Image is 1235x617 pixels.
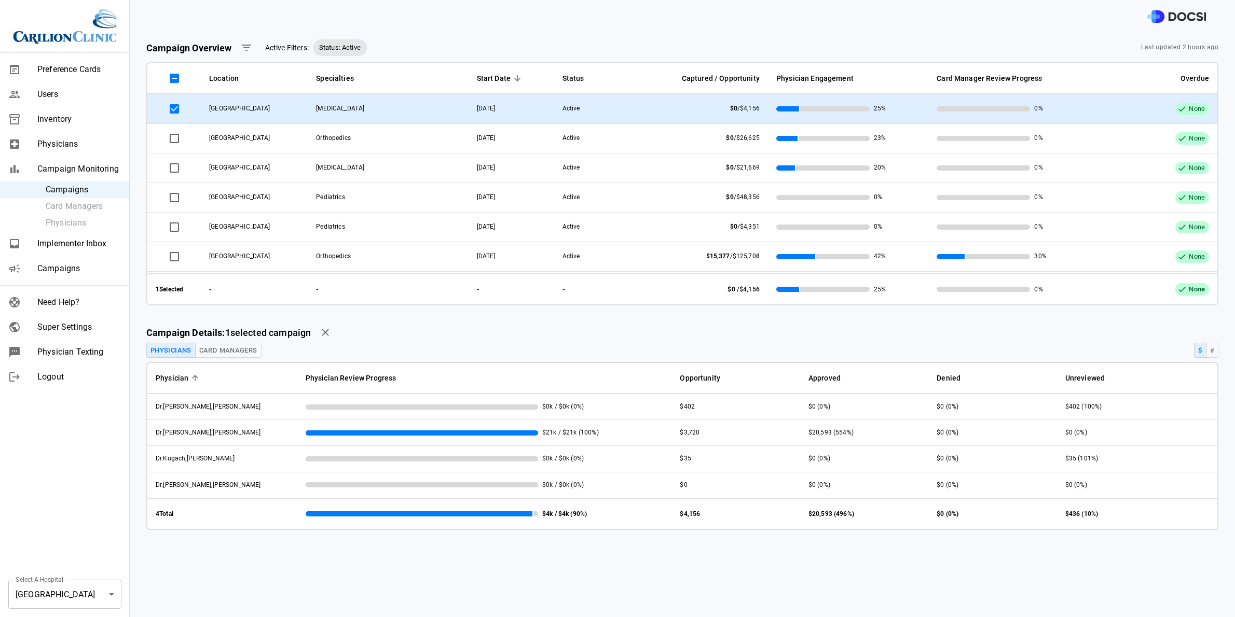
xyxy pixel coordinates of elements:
span: 0% [1034,283,1042,296]
span: Captured / Opportunity [682,72,760,85]
span: $0 (0%) [937,455,958,462]
span: 20% [874,163,886,172]
span: $20,593 (554%) [808,429,854,436]
span: None [1185,222,1209,232]
span: 1 selected campaign [146,326,311,340]
span: 0% [1034,134,1042,143]
span: Location [209,72,239,85]
span: Opportunity [680,372,791,384]
th: - [469,273,554,304]
span: Pediatrics [316,193,345,201]
span: 0% [874,193,882,202]
span: Pediatrics [316,223,345,230]
span: Orthopedics [316,134,351,142]
span: Roanoke Memorial Hospital [209,193,270,201]
span: 42% [874,252,886,261]
span: Physician [156,372,289,384]
button: # [1206,343,1218,358]
span: Campaigns [37,262,121,275]
span: 09/26/2025 [477,164,496,171]
span: Status [562,72,584,85]
span: Approved [808,372,920,384]
span: Denied [937,372,1048,384]
span: Start Date [477,72,546,85]
span: $21k / $21k (100%) [542,428,599,437]
span: Roanoke Community Hospital [209,134,270,142]
span: Active [562,134,580,142]
span: Specialties [316,72,354,85]
span: 09/26/2025 [477,105,496,112]
span: $0 [730,223,737,230]
span: Need Help? [37,296,121,308]
span: Orthopedics [316,253,351,260]
span: Unreviewed [1065,372,1209,384]
span: Podiatry [316,105,364,112]
span: Card Manager Review Progress [937,72,1080,85]
span: Overdue [1181,72,1209,85]
span: Physician Engagement [776,72,920,85]
span: $15,377 [706,253,730,260]
span: Active [562,223,580,230]
span: / [730,105,760,112]
span: 09/26/2025 [477,193,496,201]
span: $0 (0%) [937,429,958,436]
span: Logout [37,371,121,383]
span: 0% [1034,163,1042,172]
span: None [1185,283,1209,296]
span: Physician Texting [37,346,121,358]
span: Active [562,164,580,171]
span: None [1185,252,1209,262]
span: 0% [874,222,882,231]
span: $4,156 [680,510,700,517]
span: Preference Cards [37,63,121,76]
span: Unreviewed [1065,372,1105,384]
span: 0% [1034,222,1042,231]
span: Location [209,72,299,85]
span: $0 (0%) [808,481,830,488]
span: Last updated 2 hours ago [1141,43,1218,53]
span: Overdue [1097,72,1209,85]
span: Physician Engagement [776,72,854,85]
label: Select A Hospital [16,575,63,584]
span: None [1185,104,1209,114]
strong: Campaign Details: [146,327,225,338]
span: / [726,134,760,142]
span: None [1185,163,1209,173]
span: Roanoke Memorial Hospital [209,164,270,171]
span: Specialties [316,72,460,85]
span: $436 (10%) [1065,510,1099,517]
span: $0 [728,286,735,293]
span: Active [562,193,580,201]
th: - [308,273,468,304]
span: $0 [726,134,733,142]
img: DOCSI Logo [1147,10,1206,23]
span: $402 [680,403,695,410]
span: $4,156 [740,105,760,112]
span: Users [37,88,121,101]
span: $4,156 [739,286,760,293]
span: Roanoke Memorial Hospital [209,253,270,260]
span: Dr. Kugach, Kelly [156,455,235,462]
span: None [1185,193,1209,203]
span: $26,625 [736,134,760,142]
span: Roanoke Community Hospital [209,105,270,112]
span: None [1185,134,1209,144]
span: Status: Active [313,43,367,53]
span: Inventory [37,113,121,125]
span: / [706,253,760,260]
span: / [730,223,760,230]
span: Approved [808,372,841,384]
span: $20,593 (496%) [808,510,854,517]
button: Card Managers [195,343,262,358]
span: $0k / $0k (0%) [542,454,584,463]
span: Captured / Opportunity [626,72,760,85]
span: 23% [874,134,886,143]
span: $21,669 [736,164,760,171]
span: Campaign Monitoring [37,163,121,175]
span: 09/26/2025 [477,253,496,260]
span: 0% [1034,193,1042,202]
span: $0 (0%) [808,403,830,410]
span: $3,720 [680,429,699,436]
span: 25% [874,283,886,296]
span: 09/26/2025 [477,223,496,230]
